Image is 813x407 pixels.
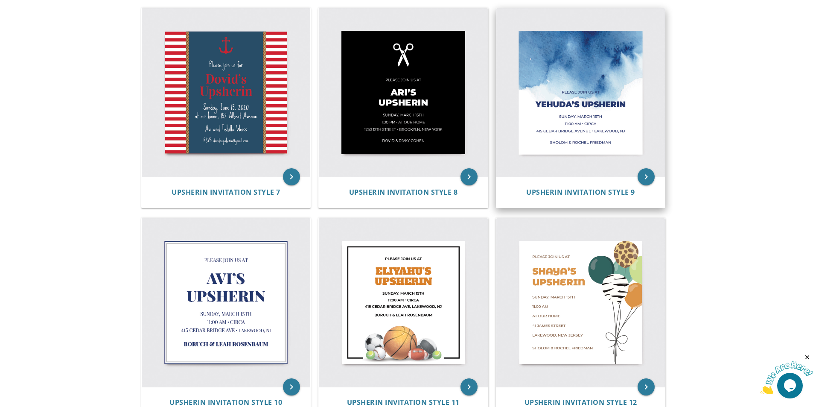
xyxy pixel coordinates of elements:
[172,188,280,196] a: Upsherin Invitation Style 7
[142,218,311,387] img: Upsherin Invitation Style 10
[760,354,813,394] iframe: chat widget
[526,187,635,197] span: Upsherin Invitation Style 9
[319,8,488,177] img: Upsherin Invitation Style 8
[283,168,300,185] a: keyboard_arrow_right
[172,187,280,197] span: Upsherin Invitation Style 7
[525,398,637,407] span: Upsherin Invitation Style 12
[460,378,478,395] a: keyboard_arrow_right
[169,398,282,407] span: Upsherin Invitation Style 10
[283,378,300,395] a: keyboard_arrow_right
[460,168,478,185] a: keyboard_arrow_right
[496,8,665,177] img: Upsherin Invitation Style 9
[525,398,637,407] a: Upsherin Invitation Style 12
[638,168,655,185] a: keyboard_arrow_right
[142,8,311,177] img: Upsherin Invitation Style 7
[319,218,488,387] img: Upsherin Invitation Style 11
[638,378,655,395] a: keyboard_arrow_right
[347,398,460,407] a: Upsherin Invitation Style 11
[349,188,458,196] a: Upsherin Invitation Style 8
[349,187,458,197] span: Upsherin Invitation Style 8
[526,188,635,196] a: Upsherin Invitation Style 9
[169,398,282,407] a: Upsherin Invitation Style 10
[496,218,665,387] img: Upsherin Invitation Style 12
[347,398,460,407] span: Upsherin Invitation Style 11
